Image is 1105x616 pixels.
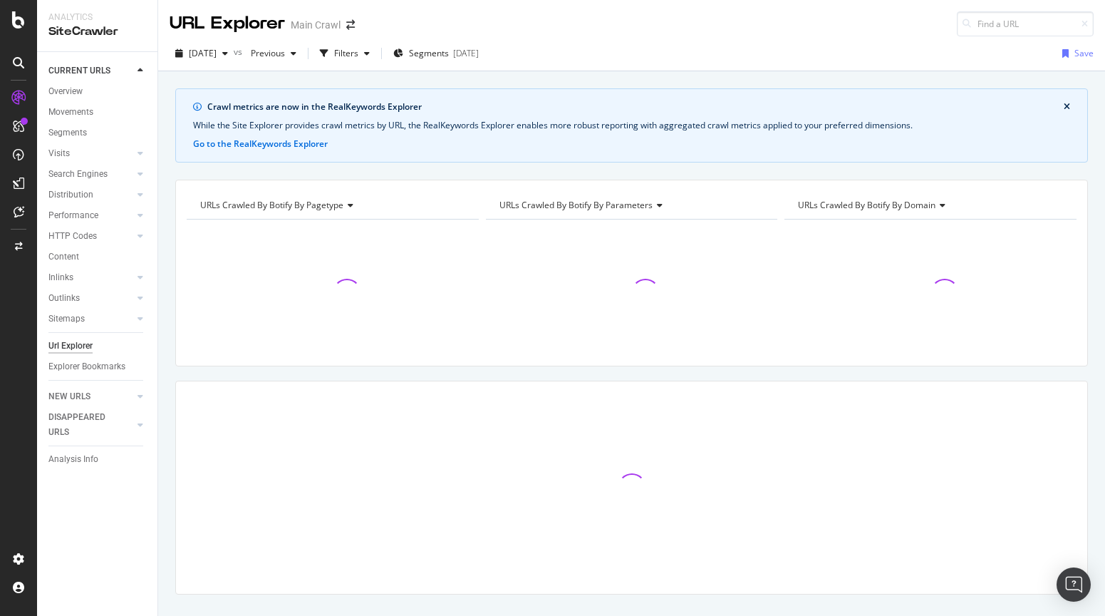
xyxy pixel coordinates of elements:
span: Previous [245,47,285,59]
div: Analytics [48,11,146,24]
h4: URLs Crawled By Botify By parameters [497,194,765,217]
button: Filters [314,42,375,65]
div: Explorer Bookmarks [48,359,125,374]
button: [DATE] [170,42,234,65]
a: Search Engines [48,167,133,182]
div: Movements [48,105,93,120]
div: Analysis Info [48,452,98,467]
div: While the Site Explorer provides crawl metrics by URL, the RealKeywords Explorer enables more rob... [193,119,1070,132]
a: Explorer Bookmarks [48,359,147,374]
span: URLs Crawled By Botify By parameters [499,199,653,211]
a: Visits [48,146,133,161]
div: arrow-right-arrow-left [346,20,355,30]
div: Filters [334,47,358,59]
div: HTTP Codes [48,229,97,244]
a: Segments [48,125,147,140]
a: Analysis Info [48,452,147,467]
button: Save [1057,42,1094,65]
div: info banner [175,88,1088,163]
a: Content [48,250,147,265]
div: DISAPPEARED URLS [48,410,120,440]
div: Open Intercom Messenger [1057,568,1091,602]
div: Search Engines [48,167,108,182]
div: [DATE] [453,47,479,59]
a: CURRENT URLS [48,63,133,78]
div: Save [1074,47,1094,59]
div: NEW URLS [48,389,90,404]
a: Url Explorer [48,339,147,354]
button: Segments[DATE] [388,42,484,65]
div: Content [48,250,79,265]
div: Outlinks [48,291,80,306]
span: 2025 Oct. 8th [189,47,217,59]
div: SiteCrawler [48,24,146,40]
a: Distribution [48,188,133,202]
div: Url Explorer [48,339,93,354]
h4: URLs Crawled By Botify By pagetype [197,194,466,217]
div: Performance [48,208,98,223]
div: URL Explorer [170,11,285,36]
span: URLs Crawled By Botify By pagetype [200,199,343,211]
div: CURRENT URLS [48,63,110,78]
div: Segments [48,125,87,140]
h4: URLs Crawled By Botify By domain [795,194,1064,217]
span: URLs Crawled By Botify By domain [798,199,935,211]
a: Performance [48,208,133,223]
a: Movements [48,105,147,120]
a: Inlinks [48,270,133,285]
button: close banner [1060,98,1074,116]
button: Go to the RealKeywords Explorer [193,138,328,150]
div: Sitemaps [48,312,85,327]
a: Overview [48,84,147,99]
a: DISAPPEARED URLS [48,410,133,440]
div: Main Crawl [291,18,341,32]
span: Segments [409,47,449,59]
span: vs [234,46,245,58]
div: Visits [48,146,70,161]
div: Overview [48,84,83,99]
a: NEW URLS [48,389,133,404]
input: Find a URL [957,11,1094,36]
button: Previous [245,42,302,65]
a: Outlinks [48,291,133,306]
div: Inlinks [48,270,73,285]
div: Distribution [48,188,93,202]
a: Sitemaps [48,312,133,327]
div: Crawl metrics are now in the RealKeywords Explorer [207,101,1064,113]
a: HTTP Codes [48,229,133,244]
